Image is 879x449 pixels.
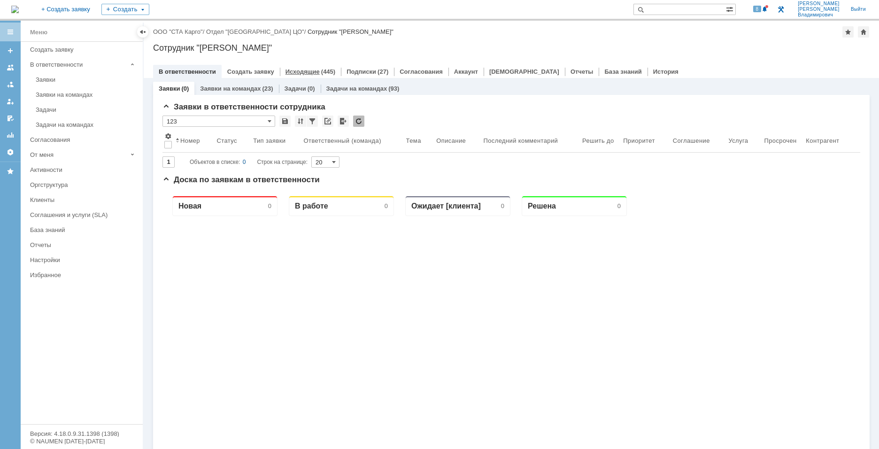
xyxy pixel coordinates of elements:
div: Описание [436,137,466,144]
div: Согласования [30,136,137,143]
div: 0 [222,14,225,21]
a: Задачи на командах [326,85,387,92]
div: Версия: 4.18.0.9.31.1398 (1398) [30,431,133,437]
th: Тема [404,131,435,153]
span: [PERSON_NAME] [798,1,840,7]
div: / [153,28,206,35]
div: (0) [308,85,315,92]
a: Заявки [32,72,141,87]
div: Настройки [30,256,137,263]
span: Расширенный поиск [726,4,735,13]
span: Настройки [164,132,172,140]
div: Соглашение [673,137,710,144]
div: Меню [30,27,47,38]
div: Статус [216,137,237,144]
th: Номер [174,131,215,153]
div: Добавить в избранное [842,26,854,38]
div: От меня [30,151,127,158]
a: Перейти в интерфейс администратора [775,4,786,15]
div: 0 [455,14,458,21]
div: Решить до [582,137,614,144]
span: Объектов в списке: [190,159,240,165]
a: База знаний [26,223,141,237]
a: Перейти на домашнюю страницу [11,6,19,13]
a: Заявки на командах [3,60,18,75]
div: / [206,28,308,35]
div: Скрыть меню [137,26,148,38]
div: Услуга [728,137,748,144]
a: Согласования [26,132,141,147]
a: [DEMOGRAPHIC_DATA] [489,68,559,75]
th: Тип заявки [251,131,301,153]
a: Активности [26,163,141,177]
div: Сортировка... [295,116,306,127]
div: Сотрудник "[PERSON_NAME]" [153,43,870,53]
a: Согласования [400,68,443,75]
div: Заявки [36,76,137,83]
div: В ответственности [30,61,127,68]
a: Создать заявку [3,43,18,58]
div: 0 [106,14,109,21]
a: Аккаунт [454,68,478,75]
div: Сотрудник "[PERSON_NAME]" [308,28,393,35]
span: [PERSON_NAME] [798,7,840,12]
div: База знаний [30,226,137,233]
a: Создать заявку [26,42,141,57]
div: Ожидает [клиента] [249,13,318,22]
a: Соглашения и услуги (SLA) [26,208,141,222]
div: Избранное [30,271,127,279]
div: Клиенты [30,196,137,203]
div: Задачи [36,106,137,113]
a: Отчеты [26,238,141,252]
th: Статус [215,131,251,153]
span: Владимирович [798,12,840,18]
div: (445) [321,68,335,75]
img: logo [11,6,19,13]
a: Мои заявки [3,94,18,109]
a: Задачи на командах [32,117,141,132]
div: Заявки на командах [36,91,137,98]
div: Новая [16,13,39,22]
div: Фильтрация... [307,116,318,127]
span: 8 [753,6,762,12]
div: Ответственный (команда) [304,137,381,144]
a: История [653,68,679,75]
div: Создать заявку [30,46,137,53]
th: Услуга [726,131,762,153]
div: Создать [101,4,149,15]
div: Последний комментарий [483,137,558,144]
div: Тип заявки [253,137,285,144]
a: База знаний [604,68,641,75]
div: 0 [243,156,246,168]
a: Заявки на командах [32,87,141,102]
div: 0 [339,14,342,21]
a: Подписки [347,68,376,75]
div: В работе [132,13,166,22]
div: Скопировать ссылку на список [322,116,333,127]
div: Соглашения и услуги (SLA) [30,211,137,218]
div: Задачи на командах [36,121,137,128]
div: Контрагент [806,137,839,144]
th: Соглашение [671,131,727,153]
div: Обновлять список [353,116,364,127]
div: Номер [180,137,200,144]
a: Мои согласования [3,111,18,126]
a: Заявки в моей ответственности [3,77,18,92]
a: Настройки [3,145,18,160]
div: Активности [30,166,137,173]
a: Оргструктура [26,178,141,192]
div: (93) [388,85,399,92]
a: Задачи [285,85,306,92]
a: Заявки [159,85,180,92]
div: Сохранить вид [279,116,291,127]
span: Доска по заявкам в ответственности [162,175,320,184]
a: Клиенты [26,193,141,207]
div: Тема [406,137,421,144]
div: (0) [181,85,189,92]
a: Исходящие [285,68,320,75]
a: Отчеты [571,68,594,75]
th: Приоритет [621,131,671,153]
div: Оргструктура [30,181,137,188]
a: Заявки на командах [200,85,261,92]
div: © NAUMEN [DATE]-[DATE] [30,438,133,444]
